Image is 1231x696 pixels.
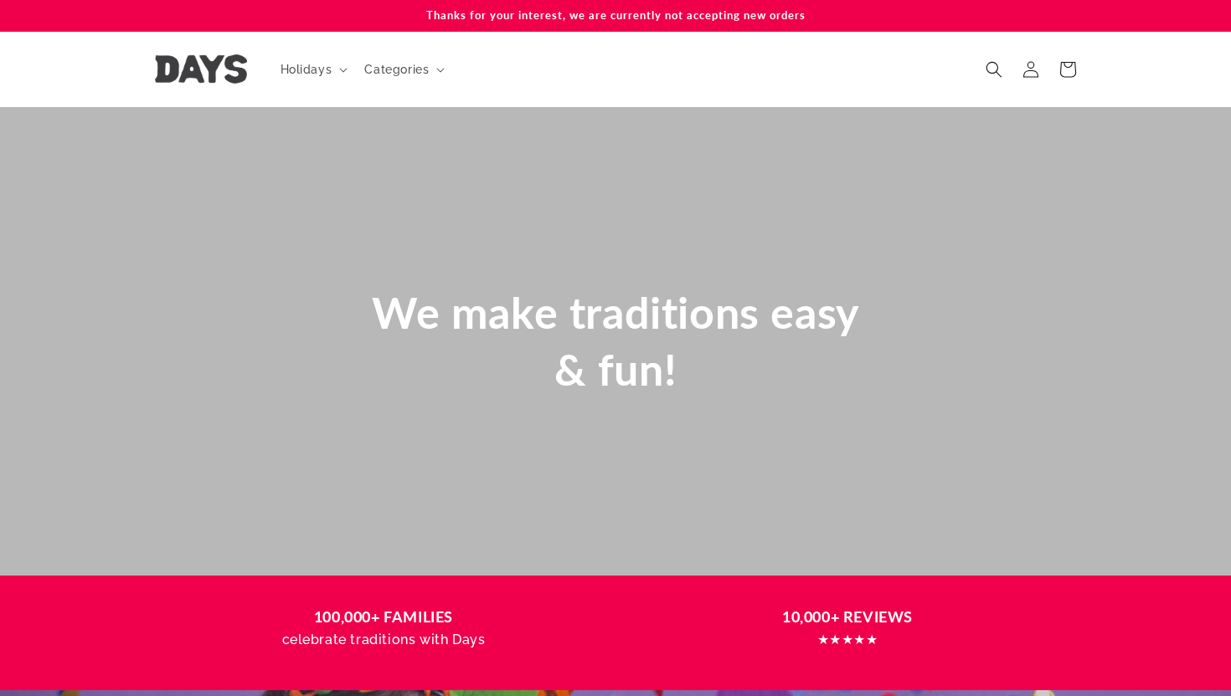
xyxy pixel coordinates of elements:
p: celebrate traditions with Days [167,628,600,652]
img: Days United [155,54,247,84]
span: We make traditions easy & fun! [372,286,859,395]
summary: Categories [354,52,451,87]
h3: 10,000+ REVIEWS [631,606,1064,628]
h3: 100,000+ FAMILIES [167,606,600,628]
span: Holidays [281,62,332,77]
p: ★★★★★ [631,628,1064,652]
summary: Holidays [270,52,355,87]
span: Categories [364,62,429,77]
summary: Search [976,51,1012,88]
